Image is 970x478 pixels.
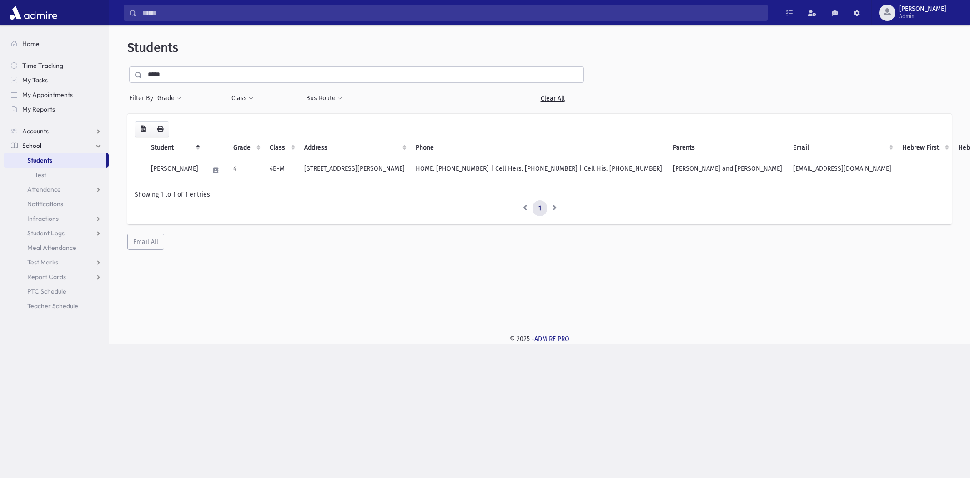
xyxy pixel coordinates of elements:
[27,156,52,164] span: Students
[264,158,299,183] td: 4B-M
[151,121,169,137] button: Print
[410,137,668,158] th: Phone
[27,302,78,310] span: Teacher Schedule
[27,258,58,266] span: Test Marks
[410,158,668,183] td: HOME: [PHONE_NUMBER] | Cell Hers: [PHONE_NUMBER] | Cell His: [PHONE_NUMBER]
[668,158,788,183] td: [PERSON_NAME] and [PERSON_NAME]
[157,90,181,107] button: Grade
[7,4,60,22] img: AdmirePro
[299,158,410,183] td: [STREET_ADDRESS][PERSON_NAME]
[4,58,109,73] a: Time Tracking
[135,190,945,199] div: Showing 1 to 1 of 1 entries
[22,127,49,135] span: Accounts
[533,200,547,217] a: 1
[521,90,584,107] a: Clear All
[124,334,955,344] div: © 2025 -
[788,137,897,158] th: Email: activate to sort column ascending
[127,234,164,250] button: Email All
[4,255,109,270] a: Test Marks
[4,36,109,51] a: Home
[22,76,48,84] span: My Tasks
[4,211,109,226] a: Infractions
[146,137,204,158] th: Student: activate to sort column descending
[129,93,157,103] span: Filter By
[231,90,254,107] button: Class
[135,121,151,137] button: CSV
[22,105,55,113] span: My Reports
[897,137,953,158] th: Hebrew First: activate to sort column ascending
[4,226,109,240] a: Student Logs
[27,214,59,223] span: Infractions
[127,40,178,55] span: Students
[899,13,946,20] span: Admin
[4,240,109,255] a: Meal Attendance
[22,40,40,48] span: Home
[27,229,65,237] span: Student Logs
[4,102,109,117] a: My Reports
[534,335,569,343] a: ADMIRE PRO
[668,137,788,158] th: Parents
[4,73,109,87] a: My Tasks
[27,273,66,281] span: Report Cards
[264,137,299,158] th: Class: activate to sort column ascending
[4,138,109,153] a: School
[22,91,73,99] span: My Appointments
[4,87,109,102] a: My Appointments
[4,197,109,211] a: Notifications
[228,137,264,158] th: Grade: activate to sort column ascending
[4,124,109,138] a: Accounts
[27,244,76,252] span: Meal Attendance
[4,299,109,313] a: Teacher Schedule
[299,137,410,158] th: Address: activate to sort column ascending
[27,200,63,208] span: Notifications
[4,153,106,168] a: Students
[137,5,767,21] input: Search
[4,168,109,182] a: Test
[228,158,264,183] td: 4
[899,5,946,13] span: [PERSON_NAME]
[22,142,41,150] span: School
[788,158,897,183] td: [EMAIL_ADDRESS][DOMAIN_NAME]
[4,182,109,197] a: Attendance
[27,287,66,295] span: PTC Schedule
[306,90,342,107] button: Bus Route
[22,61,63,70] span: Time Tracking
[4,270,109,284] a: Report Cards
[27,185,61,193] span: Attendance
[146,158,204,183] td: [PERSON_NAME]
[4,284,109,299] a: PTC Schedule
